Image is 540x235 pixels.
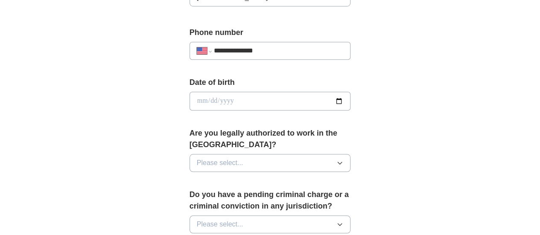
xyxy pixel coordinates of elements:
[190,189,351,212] label: Do you have a pending criminal charge or a criminal conviction in any jurisdiction?
[190,128,351,151] label: Are you legally authorized to work in the [GEOGRAPHIC_DATA]?
[190,77,351,88] label: Date of birth
[190,154,351,172] button: Please select...
[190,215,351,233] button: Please select...
[190,27,351,38] label: Phone number
[197,158,243,168] span: Please select...
[197,219,243,229] span: Please select...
